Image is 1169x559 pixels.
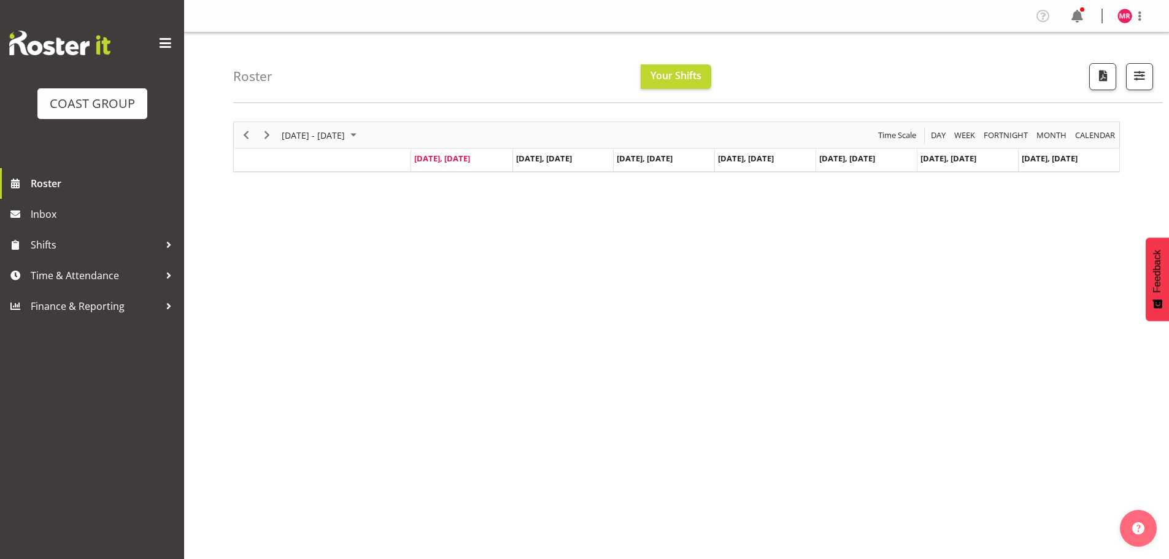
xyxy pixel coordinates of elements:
[650,69,701,82] span: Your Shifts
[31,236,160,254] span: Shifts
[1089,63,1116,90] button: Download a PDF of the roster according to the set date range.
[233,69,272,83] h4: Roster
[1126,63,1153,90] button: Filter Shifts
[31,297,160,315] span: Finance & Reporting
[31,266,160,285] span: Time & Attendance
[1117,9,1132,23] img: mathew-rolle10807.jpg
[1146,237,1169,321] button: Feedback - Show survey
[641,64,711,89] button: Your Shifts
[31,174,178,193] span: Roster
[1152,250,1163,293] span: Feedback
[9,31,110,55] img: Rosterit website logo
[50,94,135,113] div: COAST GROUP
[1132,522,1144,534] img: help-xxl-2.png
[31,205,178,223] span: Inbox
